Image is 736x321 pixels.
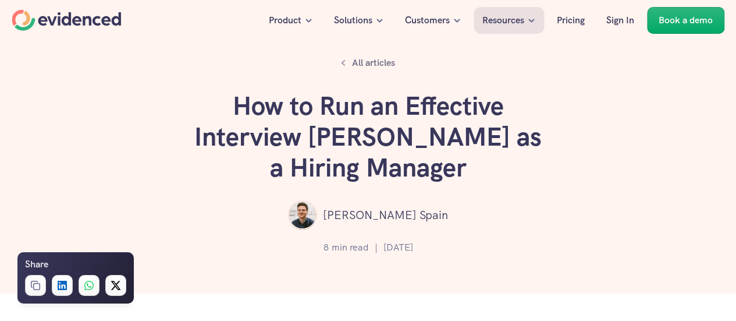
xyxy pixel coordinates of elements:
p: | [375,240,378,255]
p: Product [269,13,301,28]
h6: Share [25,257,48,272]
h1: How to Run an Effective Interview [PERSON_NAME] as a Hiring Manager [194,91,543,183]
a: Home [12,10,121,31]
p: Sign In [606,13,634,28]
p: [DATE] [383,240,413,255]
p: Book a demo [659,13,713,28]
p: All articles [352,55,395,70]
p: [PERSON_NAME] Spain [323,206,448,224]
p: Solutions [334,13,372,28]
a: Pricing [548,7,593,34]
img: "" [288,200,317,230]
p: Customers [405,13,450,28]
p: Pricing [557,13,585,28]
a: All articles [335,52,401,73]
a: Book a demo [647,7,724,34]
p: min read [332,240,369,255]
p: 8 [323,240,329,255]
a: Sign In [598,7,643,34]
p: Resources [482,13,524,28]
